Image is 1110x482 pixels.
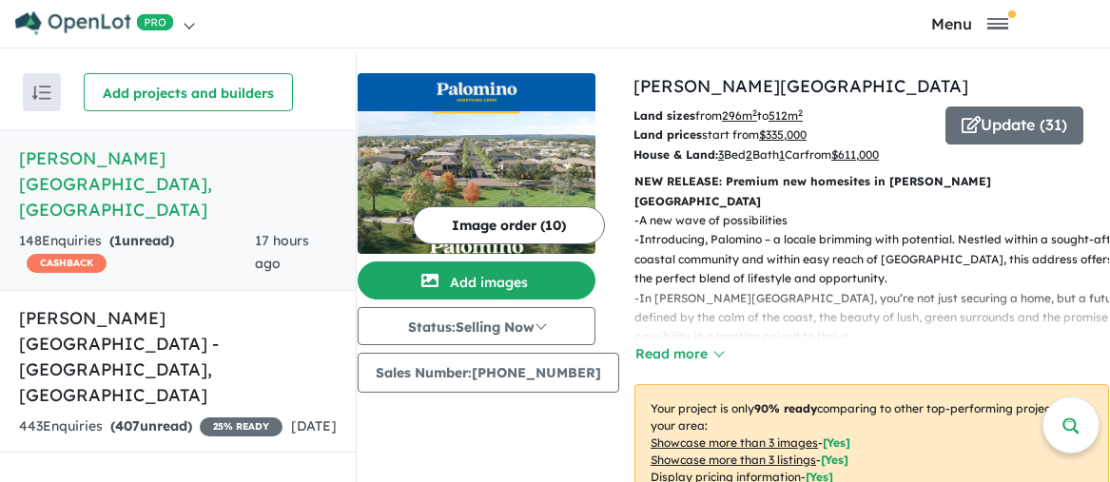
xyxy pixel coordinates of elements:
[769,108,803,123] u: 512 m
[358,73,595,254] a: Palomino - Armstrong Creek LogoPalomino - Armstrong Creek
[358,261,595,299] button: Add images
[633,108,695,123] b: Land sizes
[358,353,619,393] button: Sales Number:[PHONE_NUMBER]
[821,453,848,467] span: [ Yes ]
[633,125,931,145] p: start from
[835,14,1105,32] button: Toggle navigation
[19,415,282,438] div: 443 Enquir ies
[634,172,1109,211] p: NEW RELEASE: Premium new homesites in [PERSON_NAME][GEOGRAPHIC_DATA]
[633,145,931,164] p: Bed Bath Car from
[19,230,255,276] div: 148 Enquir ies
[633,127,702,142] b: Land prices
[779,147,785,162] u: 1
[651,435,818,450] u: Showcase more than 3 images
[15,11,174,35] img: Openlot PRO Logo White
[365,81,588,104] img: Palomino - Armstrong Creek Logo
[115,417,140,434] span: 407
[358,111,595,254] img: Palomino - Armstrong Creek
[109,232,174,249] strong: ( unread)
[32,86,51,100] img: sort.svg
[754,401,817,415] b: 90 % ready
[757,108,803,123] span: to
[291,417,337,434] span: [DATE]
[722,108,757,123] u: 296 m
[358,307,595,345] button: Status:Selling Now
[823,435,850,450] span: [ Yes ]
[798,107,803,118] sup: 2
[831,147,879,162] u: $ 611,000
[651,453,816,467] u: Showcase more than 3 listings
[19,145,337,222] h5: [PERSON_NAME][GEOGRAPHIC_DATA] , [GEOGRAPHIC_DATA]
[759,127,807,142] u: $ 335,000
[27,254,107,273] span: CASHBACK
[255,232,309,272] span: 17 hours ago
[752,107,757,118] sup: 2
[633,75,968,97] a: [PERSON_NAME][GEOGRAPHIC_DATA]
[718,147,724,162] u: 3
[84,73,293,111] button: Add projects and builders
[110,417,192,434] strong: ( unread)
[200,417,282,436] span: 25 % READY
[945,106,1083,145] button: Update (31)
[634,343,724,365] button: Read more
[114,232,122,249] span: 1
[746,147,752,162] u: 2
[633,106,931,125] p: from
[19,305,337,408] h5: [PERSON_NAME][GEOGRAPHIC_DATA] - [GEOGRAPHIC_DATA] , [GEOGRAPHIC_DATA]
[413,206,605,244] button: Image order (10)
[633,147,718,162] b: House & Land:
